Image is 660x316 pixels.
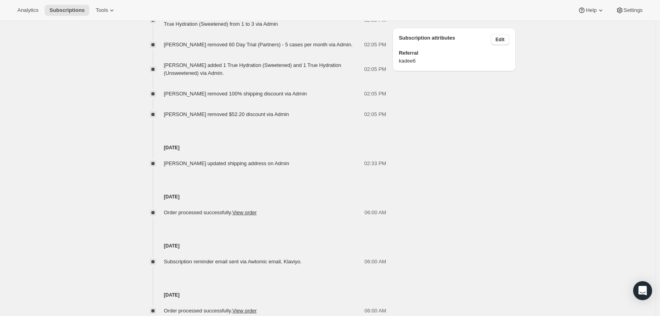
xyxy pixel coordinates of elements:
a: View order [232,308,257,314]
button: Help [573,5,609,16]
button: Analytics [13,5,43,16]
span: Order processed successfully. [164,209,257,215]
span: 06:00 AM [364,209,386,217]
span: 02:05 PM [364,65,387,73]
span: Tools [96,7,108,13]
span: [PERSON_NAME] removed $52.20 discount via Admin [164,111,289,117]
span: [PERSON_NAME] added 1 True Hydration (Sweetened) and 1 True Hydration (Unsweetened) via Admin. [164,62,341,76]
span: Order processed successfully. [164,308,257,314]
span: [PERSON_NAME] removed 60 Day Trial (Partners) - 5 cases per month via Admin. [164,42,353,48]
span: kadee6 [399,57,509,65]
button: Tools [91,5,121,16]
h4: [DATE] [140,193,387,201]
button: Settings [611,5,647,16]
span: [PERSON_NAME] updated shipping address on Admin [164,160,289,166]
span: Subscription reminder email sent via Awtomic email, Klaviyo. [164,259,302,265]
h4: [DATE] [140,144,387,152]
span: 06:00 AM [364,258,386,266]
span: Edit [496,36,505,43]
span: 02:33 PM [364,160,387,168]
span: Referral [399,49,509,57]
h4: [DATE] [140,291,387,299]
a: View order [232,209,257,215]
span: 02:05 PM [364,110,387,118]
h4: [DATE] [140,242,387,250]
span: Settings [624,7,643,13]
div: Open Intercom Messenger [633,281,652,300]
span: Analytics [17,7,38,13]
span: Subscriptions [49,7,85,13]
span: 02:05 PM [364,41,387,49]
span: 02:05 PM [364,90,387,98]
span: 06:00 AM [364,307,386,315]
button: Edit [491,34,509,45]
span: [PERSON_NAME] removed 100% shipping discount via Admin [164,91,307,97]
button: Subscriptions [45,5,89,16]
h3: Subscription attributes [399,34,491,45]
span: Help [586,7,596,13]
